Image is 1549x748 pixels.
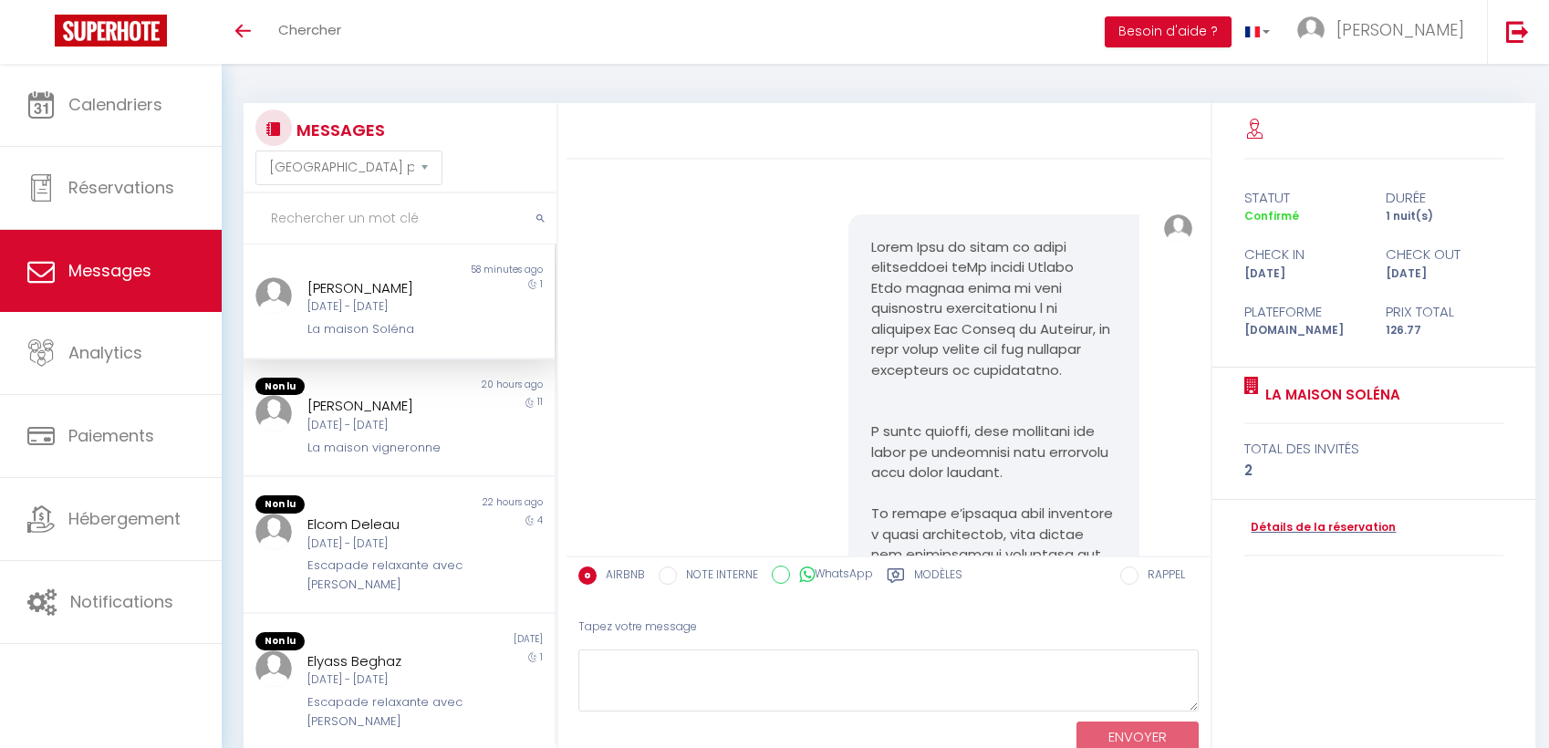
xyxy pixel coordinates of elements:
[1336,18,1464,41] span: [PERSON_NAME]
[307,298,465,316] div: [DATE] - [DATE]
[790,566,873,586] label: WhatsApp
[1232,244,1374,265] div: check in
[307,439,465,457] div: La maison vigneronne
[68,341,142,364] span: Analytics
[255,395,292,431] img: ...
[677,566,758,587] label: NOTE INTERNE
[255,495,305,514] span: Non lu
[292,109,385,151] h3: MESSAGES
[278,20,341,39] span: Chercher
[68,259,151,282] span: Messages
[255,514,292,550] img: ...
[1232,301,1374,323] div: Plateforme
[1259,384,1400,406] a: La maison Soléna
[1244,519,1396,536] a: Détails de la réservation
[1374,208,1515,225] div: 1 nuit(s)
[307,395,465,417] div: [PERSON_NAME]
[1244,208,1299,223] span: Confirmé
[307,650,465,672] div: Elyass Beghaz
[1244,460,1502,482] div: 2
[537,395,543,409] span: 11
[540,650,543,664] span: 1
[255,650,292,687] img: ...
[68,93,162,116] span: Calendriers
[307,320,465,338] div: La maison Soléna
[400,378,556,396] div: 20 hours ago
[70,590,173,613] span: Notifications
[540,277,543,291] span: 1
[307,277,465,299] div: [PERSON_NAME]
[1105,16,1232,47] button: Besoin d'aide ?
[400,263,556,277] div: 58 minutes ago
[1374,265,1515,283] div: [DATE]
[537,514,543,527] span: 4
[255,277,292,314] img: ...
[244,193,556,244] input: Rechercher un mot clé
[307,535,465,553] div: [DATE] - [DATE]
[255,632,305,650] span: Non lu
[55,15,167,47] img: Super Booking
[597,566,645,587] label: AIRBNB
[1232,265,1374,283] div: [DATE]
[307,514,465,535] div: Elcom Deleau
[1232,187,1374,209] div: statut
[1374,187,1515,209] div: durée
[400,632,556,650] div: [DATE]
[1297,16,1325,44] img: ...
[914,566,962,589] label: Modèles
[307,693,465,731] div: Escapade relaxante avec [PERSON_NAME]
[578,605,1199,649] div: Tapez votre message
[1244,438,1502,460] div: total des invités
[255,378,305,396] span: Non lu
[400,495,556,514] div: 22 hours ago
[1374,301,1515,323] div: Prix total
[307,417,465,434] div: [DATE] - [DATE]
[1506,20,1529,43] img: logout
[68,507,181,530] span: Hébergement
[1138,566,1185,587] label: RAPPEL
[1374,244,1515,265] div: check out
[68,176,174,199] span: Réservations
[68,424,154,447] span: Paiements
[1232,322,1374,339] div: [DOMAIN_NAME]
[307,671,465,689] div: [DATE] - [DATE]
[1374,322,1515,339] div: 126.77
[1164,214,1192,243] img: ...
[307,556,465,594] div: Escapade relaxante avec [PERSON_NAME]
